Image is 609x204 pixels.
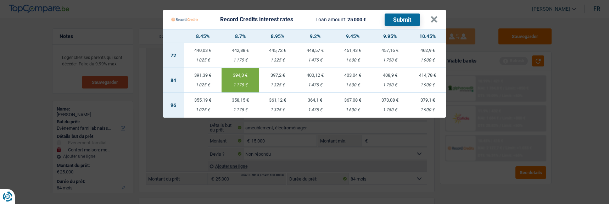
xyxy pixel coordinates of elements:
[222,73,259,77] div: 394,3 €
[334,29,371,43] th: 9.45%
[334,83,371,87] div: 1 600 €
[385,14,420,26] button: Submit
[163,43,184,68] td: 72
[334,48,371,53] div: 451,43 €
[184,29,222,43] th: 8.45%
[222,83,259,87] div: 1 175 €
[296,29,334,43] th: 9.2%
[222,58,259,63] div: 1 175 €
[259,73,296,77] div: 397,2 €
[184,48,222,53] div: 440,03 €
[296,83,334,87] div: 1 475 €
[371,48,409,53] div: 457,16 €
[259,48,296,53] div: 445,72 €
[184,58,222,63] div: 1 025 €
[409,29,446,43] th: 10.45%
[334,73,371,77] div: 403,04 €
[409,73,446,77] div: 414,78 €
[371,29,409,43] th: 9.95%
[347,17,366,22] span: 25 000 €
[296,98,334,102] div: 364,1 €
[171,13,198,26] img: Record Credits
[163,68,184,93] td: 84
[259,58,296,63] div: 1 325 €
[371,58,409,63] div: 1 750 €
[222,108,259,112] div: 1 175 €
[371,108,409,112] div: 1 750 €
[259,98,296,102] div: 361,12 €
[184,108,222,112] div: 1 025 €
[296,58,334,63] div: 1 475 €
[184,98,222,102] div: 355,19 €
[334,108,371,112] div: 1 600 €
[296,108,334,112] div: 1 475 €
[371,98,409,102] div: 373,08 €
[334,98,371,102] div: 367,08 €
[371,83,409,87] div: 1 750 €
[163,93,184,118] td: 96
[409,98,446,102] div: 379,1 €
[334,58,371,63] div: 1 600 €
[409,83,446,87] div: 1 900 €
[296,48,334,53] div: 448,57 €
[259,108,296,112] div: 1 325 €
[222,29,259,43] th: 8.7%
[371,73,409,77] div: 408,9 €
[409,48,446,53] div: 462,9 €
[409,108,446,112] div: 1 900 €
[409,58,446,63] div: 1 900 €
[220,17,293,22] div: Record Credits interest rates
[184,83,222,87] div: 1 025 €
[259,29,296,43] th: 8.95%
[222,98,259,102] div: 358,15 €
[259,83,296,87] div: 1 325 €
[222,48,259,53] div: 442,88 €
[315,17,346,22] span: Loan amount:
[430,16,438,23] button: ×
[184,73,222,77] div: 391,39 €
[296,73,334,77] div: 400,12 €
